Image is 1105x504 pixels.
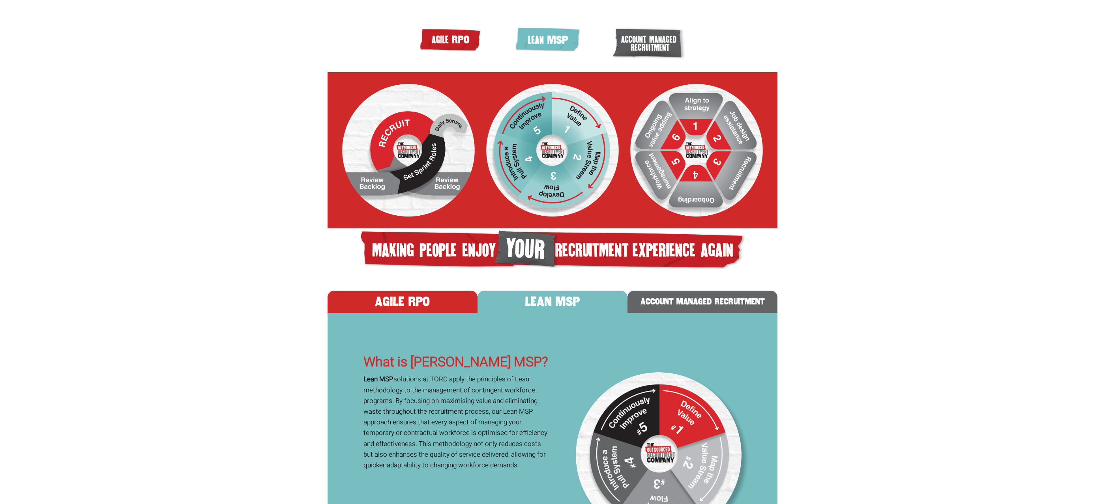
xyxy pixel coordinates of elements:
[363,374,393,384] strong: Lean MSP
[328,291,478,313] button: AGILE RPO
[478,291,627,313] button: LEAN MSP
[358,228,747,273] img: making-people-enjoy.png
[418,27,485,53] img: Agile RPO
[612,27,687,61] img: Account managed recruitment
[630,84,763,217] img: Account Managed Recruitment
[342,84,475,217] img: Agile RPO
[363,355,550,370] h2: What is [PERSON_NAME] MSP?
[486,84,619,217] img: Lean MSP
[363,374,550,470] p: solutions at TORC apply the principles of Lean methodology to the management of contingent workfo...
[513,27,584,54] img: lean MSP
[627,291,777,313] button: ACCOUNT MANAGED RECRUITMENT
